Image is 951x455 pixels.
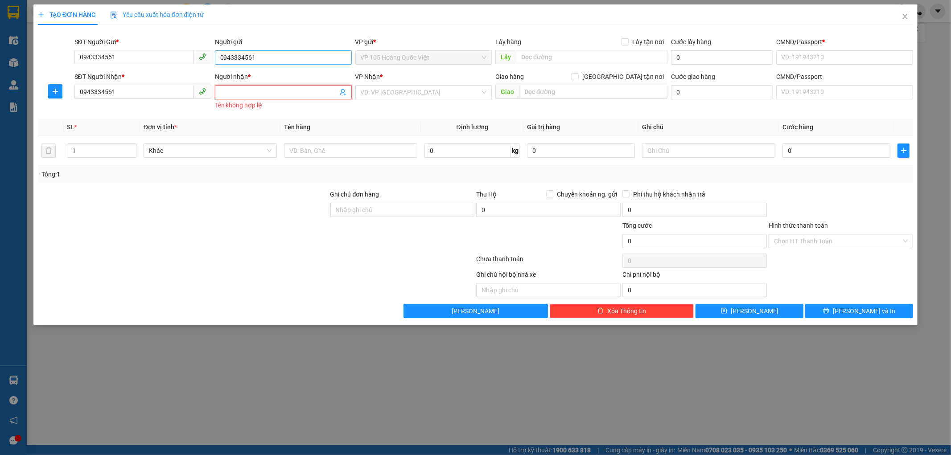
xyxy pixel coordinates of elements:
th: Ghi chú [638,119,779,136]
input: Dọc đường [516,50,667,64]
span: [PERSON_NAME] và In [833,306,895,316]
span: Tên hàng [284,123,310,131]
span: Chuyển khoản ng. gửi [553,189,621,199]
span: Đơn vị tính [144,123,177,131]
div: Người gửi [215,37,352,47]
span: [GEOGRAPHIC_DATA] tận nơi [579,72,667,82]
span: [PERSON_NAME] [731,306,778,316]
label: Cước lấy hàng [671,38,711,45]
span: Giao hàng [495,73,524,80]
span: [PERSON_NAME] [452,306,499,316]
span: plus [49,88,62,95]
div: CMND/Passport [776,37,913,47]
span: SL [67,123,74,131]
div: Chi phí nội bộ [622,270,767,283]
div: Chưa thanh toán [476,254,622,270]
span: TẠO ĐƠN HÀNG [38,11,96,18]
input: Nhập ghi chú [476,283,621,297]
button: [PERSON_NAME] [403,304,548,318]
span: Khác [149,144,272,157]
button: Close [893,4,918,29]
span: Yêu cầu xuất hóa đơn điện tử [110,11,204,18]
button: delete [41,143,56,158]
img: icon [110,12,117,19]
input: Ghi chú đơn hàng [330,203,475,217]
div: Tên không hợp lệ [215,100,352,111]
input: Cước lấy hàng [671,50,773,65]
span: plus [38,12,44,18]
span: kg [511,143,520,158]
input: VD: Bàn, Ghế [284,143,417,158]
button: printer[PERSON_NAME] và In [805,304,913,318]
div: Ghi chú nội bộ nhà xe [476,270,621,283]
span: close [902,13,909,20]
span: Lấy [495,50,516,64]
span: printer [823,307,829,315]
span: user-add [339,89,346,96]
input: Cước giao hàng [671,85,773,99]
div: Tổng: 1 [41,169,367,179]
input: 0 [527,143,635,158]
span: plus [898,147,909,154]
div: SĐT Người Gửi [74,37,211,47]
span: Lấy tận nơi [629,37,667,47]
label: Ghi chú đơn hàng [330,191,379,198]
input: Dọc đường [519,85,667,99]
span: Tổng cước [622,222,652,229]
span: save [721,307,727,315]
span: Cước hàng [782,123,813,131]
span: VP 105 Hoàng Quốc Việt [361,51,487,64]
button: deleteXóa Thông tin [550,304,694,318]
div: VP gửi [355,37,492,47]
span: delete [597,307,604,315]
input: Ghi Chú [642,143,775,158]
span: Phí thu hộ khách nhận trả [630,189,709,199]
div: SĐT Người Nhận [74,72,211,82]
span: Xóa Thông tin [607,306,646,316]
span: Thu Hộ [476,191,497,198]
div: CMND/Passport [776,72,913,82]
span: phone [199,53,206,60]
button: save[PERSON_NAME] [696,304,803,318]
span: Định lượng [457,123,488,131]
button: plus [897,143,910,158]
div: Người nhận [215,72,352,82]
span: Giá trị hàng [527,123,560,131]
span: phone [199,88,206,95]
span: Lấy hàng [495,38,521,45]
span: Giao [495,85,519,99]
span: VP Nhận [355,73,380,80]
label: Hình thức thanh toán [769,222,828,229]
label: Cước giao hàng [671,73,715,80]
button: plus [48,84,62,98]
